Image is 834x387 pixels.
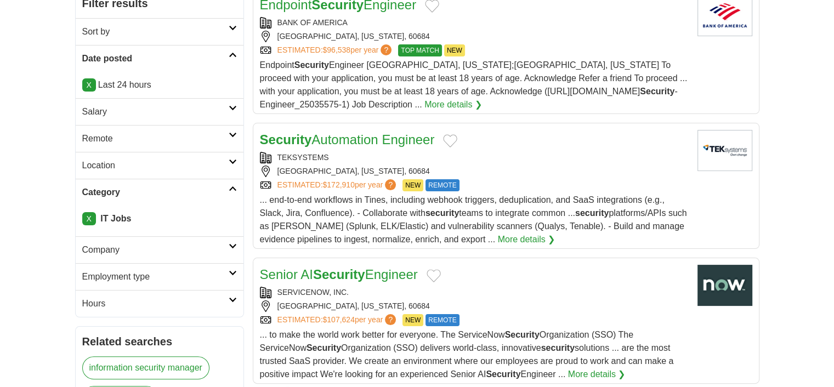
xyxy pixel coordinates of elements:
[82,78,96,92] a: X
[541,343,575,352] strong: security
[385,179,396,190] span: ?
[260,267,418,282] a: Senior AISecurityEngineer
[260,60,688,109] span: Endpoint Engineer [GEOGRAPHIC_DATA], [US_STATE];[GEOGRAPHIC_DATA], [US_STATE] To proceed with you...
[640,87,674,96] strong: Security
[82,356,209,379] a: information security manager
[260,300,689,312] div: [GEOGRAPHIC_DATA], [US_STATE], 60684
[498,233,555,246] a: More details ❯
[505,330,540,339] strong: Security
[260,166,689,177] div: [GEOGRAPHIC_DATA], [US_STATE], 60684
[82,243,229,257] h2: Company
[568,368,626,381] a: More details ❯
[425,179,459,191] span: REMOTE
[260,330,674,379] span: ... to make the world work better for everyone. The ServiceNow Organization (SSO) The ServiceNow ...
[277,153,329,162] a: TEKSYSTEMS
[260,31,689,42] div: [GEOGRAPHIC_DATA], [US_STATE], 60684
[322,45,350,54] span: $96,538
[76,179,243,206] a: Category
[385,314,396,325] span: ?
[76,18,243,45] a: Sort by
[82,52,229,65] h2: Date posted
[82,105,229,118] h2: Salary
[277,179,399,191] a: ESTIMATED:$172,910per year?
[697,265,752,306] img: ServiceNow logo
[294,60,329,70] strong: Security
[82,297,229,310] h2: Hours
[100,214,131,223] strong: IT Jobs
[76,263,243,290] a: Employment type
[444,44,465,56] span: NEW
[76,152,243,179] a: Location
[307,343,341,352] strong: Security
[425,314,459,326] span: REMOTE
[277,314,399,326] a: ESTIMATED:$107,624per year?
[76,236,243,263] a: Company
[82,78,237,92] p: Last 24 hours
[260,132,312,147] strong: Security
[277,44,394,56] a: ESTIMATED:$96,538per year?
[82,132,229,145] h2: Remote
[260,195,687,244] span: ... end-to-end workflows in Tines, including webhook triggers, deduplication, and SaaS integratio...
[697,130,752,171] img: TEKsystems logo
[277,18,348,27] a: BANK OF AMERICA
[82,186,229,199] h2: Category
[277,288,349,297] a: SERVICENOW, INC.
[322,315,354,324] span: $107,624
[82,25,229,38] h2: Sort by
[76,45,243,72] a: Date posted
[381,44,392,55] span: ?
[398,44,441,56] span: TOP MATCH
[486,369,520,379] strong: Security
[402,314,423,326] span: NEW
[313,267,365,282] strong: Security
[322,180,354,189] span: $172,910
[76,125,243,152] a: Remote
[424,98,482,111] a: More details ❯
[575,208,609,218] strong: security
[82,159,229,172] h2: Location
[260,132,435,147] a: SecurityAutomation Engineer
[76,290,243,317] a: Hours
[82,212,96,225] a: X
[443,134,457,147] button: Add to favorite jobs
[402,179,423,191] span: NEW
[82,333,237,350] h2: Related searches
[427,269,441,282] button: Add to favorite jobs
[82,270,229,283] h2: Employment type
[76,98,243,125] a: Salary
[425,208,459,218] strong: security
